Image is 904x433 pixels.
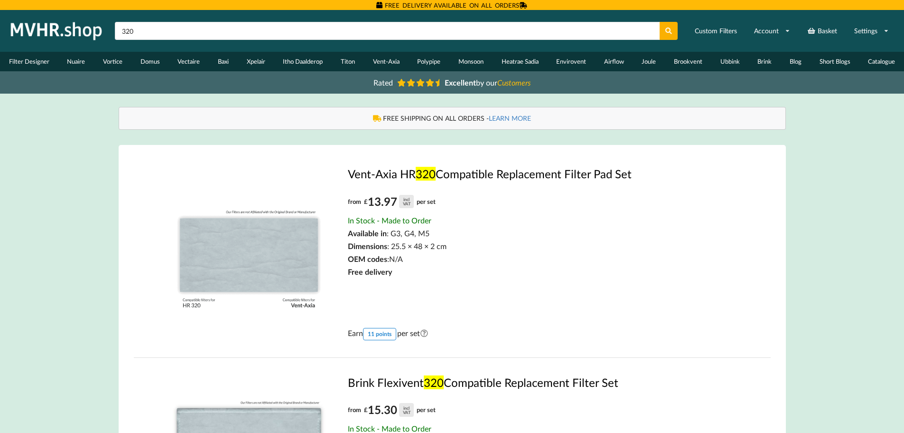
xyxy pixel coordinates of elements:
[748,22,796,39] a: Account
[363,328,396,340] div: 11 points
[497,78,531,87] i: Customers
[348,328,430,340] span: Earn per set
[859,52,904,71] a: Catalogue
[389,254,403,263] span: N/A
[408,52,449,71] a: Polypipe
[348,424,741,433] div: In Stock - Made to Order
[801,22,843,39] a: Basket
[364,403,368,417] span: £
[238,52,274,71] a: Xpelair
[424,375,444,389] mark: 320
[332,52,364,71] a: Titon
[115,22,660,40] input: Search product name or part number...
[665,52,711,71] a: Brookvent
[811,52,859,71] a: Short Blogs
[781,52,811,71] a: Blog
[547,52,595,71] a: Envirovent
[348,229,741,238] div: : G3, G4, M5
[449,52,493,71] a: Monsoon
[416,167,436,181] mark: 320
[364,403,414,417] div: 15.30
[348,267,741,276] div: Free delivery
[94,52,131,71] a: Vortice
[417,198,436,205] span: per set
[445,78,476,87] b: Excellent
[163,167,335,338] img: Vent_Axia_HR_320_-1-1.png
[403,197,410,202] div: incl
[348,254,741,263] div: :
[689,22,743,39] a: Custom Filters
[417,406,436,414] span: per set
[848,22,895,39] a: Settings
[445,78,531,87] span: by our
[403,202,410,206] div: VAT
[373,78,393,87] span: Rated
[348,216,741,225] div: In Stock - Made to Order
[348,375,741,389] a: Brink Flexivent320Compatible Replacement Filter Set
[364,194,414,209] div: 13.97
[403,410,410,414] div: VAT
[58,52,94,71] a: Nuaire
[131,52,169,71] a: Domus
[274,52,332,71] a: Itho Daalderop
[364,52,409,71] a: Vent-Axia
[169,52,209,71] a: Vectaire
[595,52,633,71] a: Airflow
[348,406,361,414] span: from
[348,229,387,238] span: Available in
[749,52,781,71] a: Brink
[348,241,741,250] div: : 25.5 × 48 × 2 cm
[403,406,410,410] div: incl
[364,194,368,209] span: £
[348,167,741,181] a: Vent-Axia HR320Compatible Replacement Filter Pad Set
[209,52,238,71] a: Baxi
[348,254,387,263] span: OEM codes
[129,114,776,123] div: FREE SHIPPING ON ALL ORDERS -
[7,19,106,43] img: mvhr.shop.png
[711,52,749,71] a: Ubbink
[489,114,531,122] a: LEARN MORE
[348,241,387,250] span: Dimensions
[493,52,548,71] a: Heatrae Sadia
[348,198,361,205] span: from
[633,52,665,71] a: Joule
[367,75,538,90] a: Rated Excellentby ourCustomers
